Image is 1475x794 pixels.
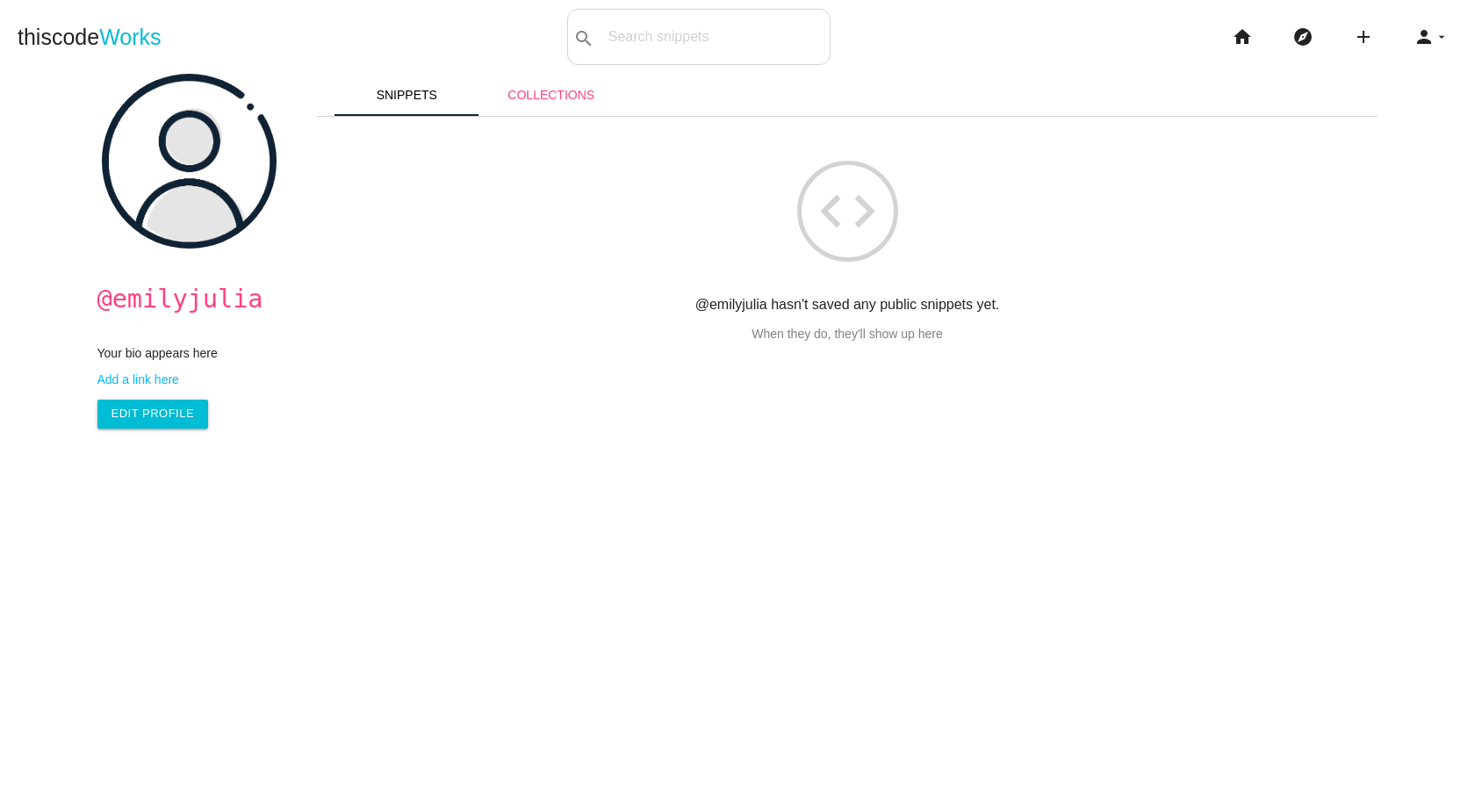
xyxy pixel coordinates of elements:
strong: @emilyjulia hasn't saved any public snippets yet. [695,297,1000,312]
i: search [573,11,594,67]
button: search [568,10,600,64]
a: Snippets [335,74,479,116]
a: Collections [479,74,624,116]
i: explore [1292,9,1313,65]
p: When they do, they'll show up here [317,327,1378,341]
i: person [1414,9,1435,65]
h1: @emilyjulia [97,285,299,313]
i: add [1353,9,1374,65]
a: thiscodeWorks [18,9,162,65]
a: Add a link here [97,372,299,386]
img: user.png [102,74,277,249]
p: Your bio appears here [97,346,299,360]
a: Edit Profile [97,400,209,428]
span: Works [99,25,161,49]
input: Search snippets [600,18,830,55]
i: home [1232,9,1253,65]
i: arrow_drop_down [1435,9,1449,65]
i: code [797,161,898,262]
